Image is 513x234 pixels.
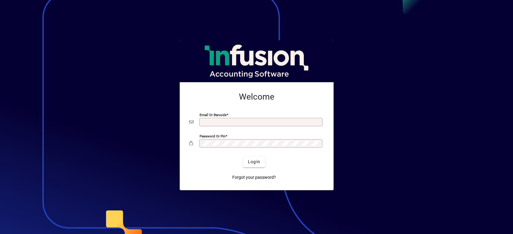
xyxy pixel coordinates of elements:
a: Forgot your password? [230,172,278,183]
span: Forgot your password? [232,174,276,181]
mat-label: Email or Barcode [200,112,227,117]
button: Login [243,157,265,167]
h2: Welcome [189,92,324,102]
span: Login [248,159,260,165]
mat-label: Password or Pin [200,134,225,138]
